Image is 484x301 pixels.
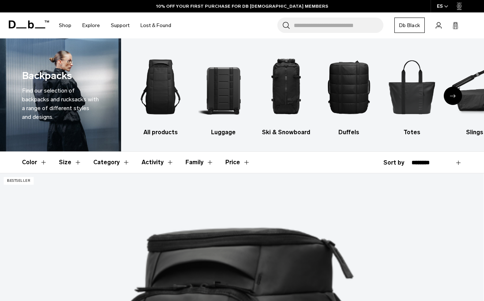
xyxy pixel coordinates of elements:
[324,49,374,137] a: Db Duffels
[324,128,374,137] h3: Duffels
[82,12,100,38] a: Explore
[324,49,374,137] li: 4 / 10
[22,87,99,120] span: Find our selection of backpacks and rucksacks with a range of different styles and designs.
[53,12,177,38] nav: Main Navigation
[59,12,71,38] a: Shop
[136,49,186,124] img: Db
[444,87,462,105] div: Next slide
[136,49,186,137] li: 1 / 10
[261,49,311,137] a: Db Ski & Snowboard
[387,49,437,137] li: 5 / 10
[4,177,34,185] p: Bestseller
[22,152,47,173] button: Toggle Filter
[198,49,248,137] li: 2 / 10
[198,49,248,124] img: Db
[111,12,130,38] a: Support
[142,152,174,173] button: Toggle Filter
[140,12,171,38] a: Lost & Found
[324,49,374,124] img: Db
[198,49,248,137] a: Db Luggage
[156,3,328,10] a: 10% OFF YOUR FIRST PURCHASE FOR DB [DEMOGRAPHIC_DATA] MEMBERS
[93,152,130,173] button: Toggle Filter
[225,152,250,173] button: Toggle Price
[136,128,186,137] h3: All products
[387,128,437,137] h3: Totes
[22,68,72,83] h1: Backpacks
[387,49,437,124] img: Db
[261,49,311,124] img: Db
[136,49,186,137] a: Db All products
[261,49,311,137] li: 3 / 10
[394,18,425,33] a: Db Black
[185,152,214,173] button: Toggle Filter
[198,128,248,137] h3: Luggage
[59,152,82,173] button: Toggle Filter
[261,128,311,137] h3: Ski & Snowboard
[387,49,437,137] a: Db Totes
